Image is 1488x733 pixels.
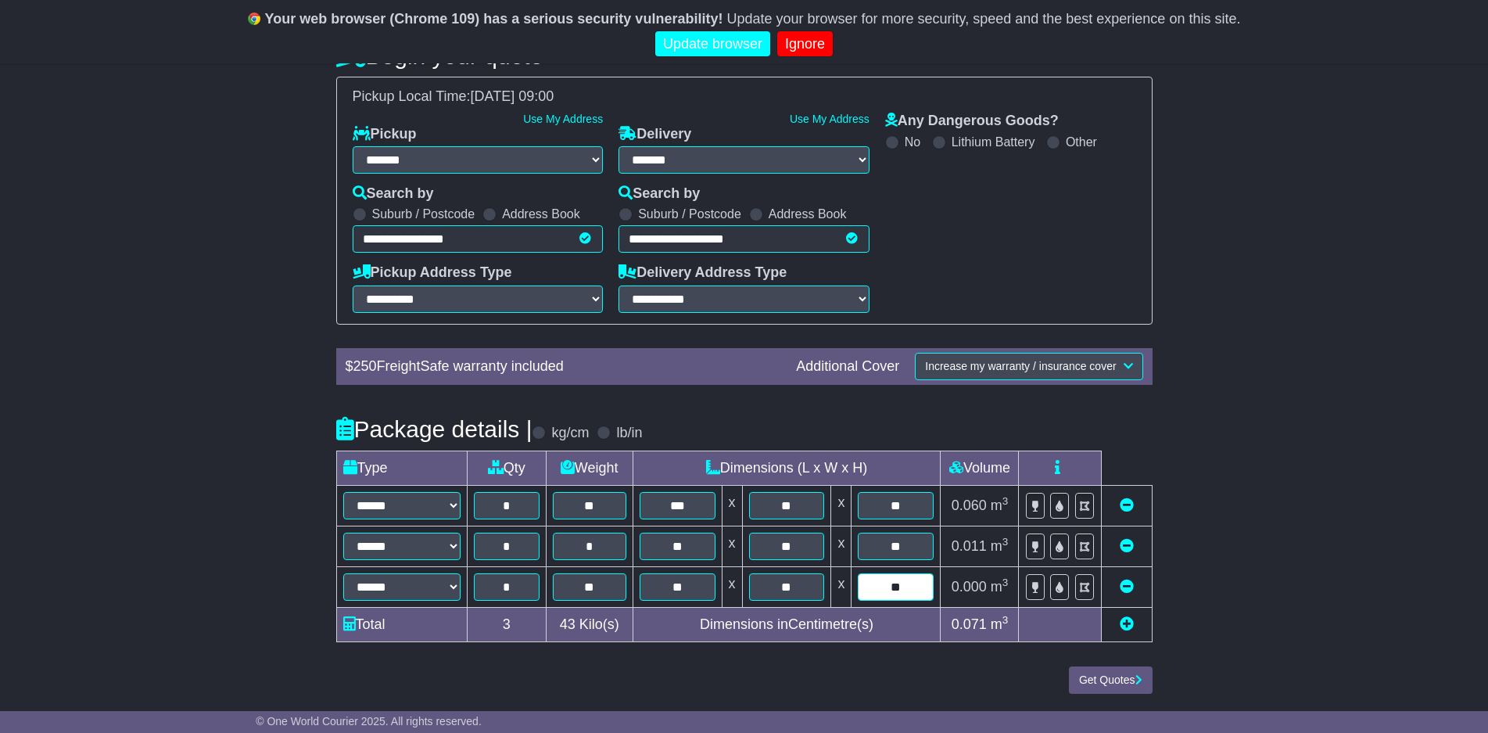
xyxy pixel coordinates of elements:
[991,498,1009,513] span: m
[467,451,546,485] td: Qty
[471,88,554,104] span: [DATE] 09:00
[777,31,833,57] a: Ignore
[353,264,512,282] label: Pickup Address Type
[502,207,580,221] label: Address Book
[1002,495,1009,507] sup: 3
[336,451,467,485] td: Type
[790,113,869,125] a: Use My Address
[991,616,1009,632] span: m
[831,485,852,526] td: x
[345,88,1144,106] div: Pickup Local Time:
[560,616,575,632] span: 43
[991,579,1009,595] span: m
[372,207,475,221] label: Suburb / Postcode
[338,358,789,375] div: $ FreightSafe warranty included
[726,11,1240,27] span: Update your browser for more security, speed and the best experience on this site.
[991,538,1009,554] span: m
[1120,538,1134,554] a: Remove this item
[619,264,787,282] label: Delivery Address Type
[831,526,852,566] td: x
[952,616,987,632] span: 0.071
[1120,498,1134,513] a: Remove this item
[1120,616,1134,632] a: Add new item
[941,451,1019,485] td: Volume
[788,358,907,375] div: Additional Cover
[1002,536,1009,548] sup: 3
[655,31,770,57] a: Update browser
[353,185,434,203] label: Search by
[638,207,741,221] label: Suburb / Postcode
[619,185,700,203] label: Search by
[546,451,633,485] td: Weight
[952,498,987,513] span: 0.060
[769,207,847,221] label: Address Book
[336,416,532,442] h4: Package details |
[633,451,941,485] td: Dimensions (L x W x H)
[523,113,603,125] a: Use My Address
[1120,579,1134,595] a: Remove this item
[1066,135,1097,149] label: Other
[1002,614,1009,626] sup: 3
[905,135,920,149] label: No
[256,715,482,728] span: © One World Courier 2025. All rights reserved.
[722,566,742,607] td: x
[915,353,1142,380] button: Increase my warranty / insurance cover
[353,126,417,143] label: Pickup
[1002,577,1009,588] sup: 3
[952,135,1035,149] label: Lithium Battery
[1069,667,1153,694] button: Get Quotes
[265,11,723,27] b: Your web browser (Chrome 109) has a serious security vulnerability!
[619,126,691,143] label: Delivery
[831,566,852,607] td: x
[952,538,987,554] span: 0.011
[616,425,642,442] label: lb/in
[722,485,742,526] td: x
[336,607,467,641] td: Total
[546,607,633,641] td: Kilo(s)
[353,358,377,374] span: 250
[925,360,1116,372] span: Increase my warranty / insurance cover
[467,607,546,641] td: 3
[952,579,987,595] span: 0.000
[722,526,742,566] td: x
[551,425,589,442] label: kg/cm
[633,607,941,641] td: Dimensions in Centimetre(s)
[885,113,1059,130] label: Any Dangerous Goods?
